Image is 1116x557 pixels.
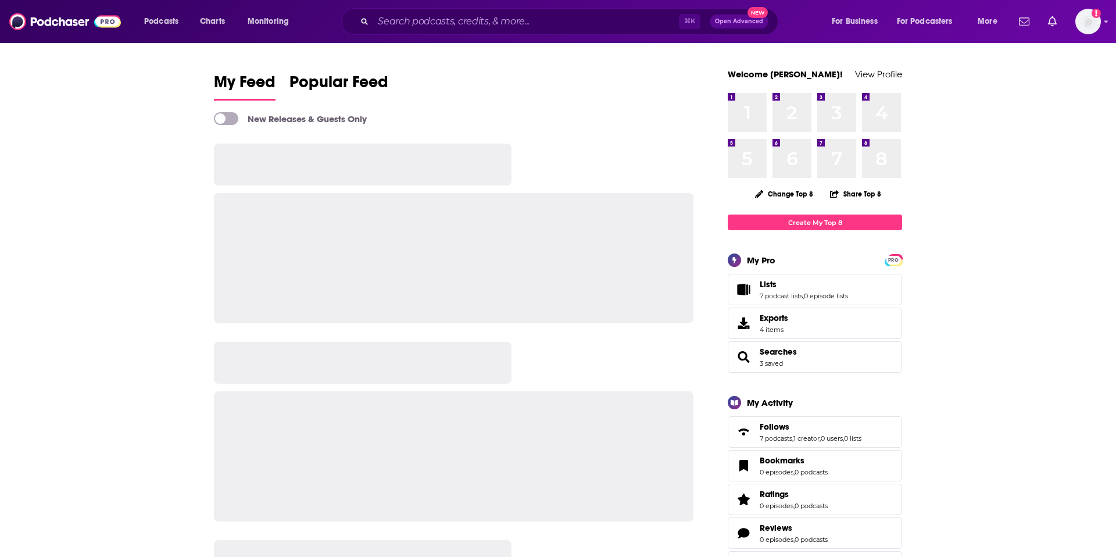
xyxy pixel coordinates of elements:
a: Searches [760,347,797,357]
span: Follows [760,422,789,432]
span: For Business [832,13,878,30]
span: , [843,434,844,442]
span: 4 items [760,326,788,334]
a: 1 creator [793,434,820,442]
span: , [793,502,795,510]
svg: Add a profile image [1092,9,1101,18]
div: Search podcasts, credits, & more... [352,8,789,35]
span: Logged in as ldigiovine [1075,9,1101,34]
span: Reviews [728,517,902,549]
a: PRO [886,255,900,264]
span: Follows [728,416,902,448]
a: 7 podcasts [760,434,792,442]
button: Share Top 8 [829,183,882,205]
a: Charts [192,12,232,31]
span: Exports [732,315,755,331]
a: Lists [760,279,848,290]
span: ⌘ K [679,14,700,29]
a: 3 saved [760,359,783,367]
a: 0 episodes [760,502,793,510]
span: More [978,13,997,30]
a: Show notifications dropdown [1014,12,1034,31]
a: New Releases & Guests Only [214,112,367,125]
a: 0 podcasts [795,468,828,476]
a: 0 episodes [760,468,793,476]
span: Lists [728,274,902,305]
a: 0 lists [844,434,861,442]
input: Search podcasts, credits, & more... [373,12,679,31]
span: New [747,7,768,18]
div: My Activity [747,397,793,408]
a: Ratings [732,491,755,508]
span: Charts [200,13,225,30]
a: Reviews [732,525,755,541]
span: Bookmarks [728,450,902,481]
a: Bookmarks [760,455,828,466]
span: Ratings [760,489,789,499]
a: 0 podcasts [795,502,828,510]
a: 0 episode lists [804,292,848,300]
a: 0 users [821,434,843,442]
span: Ratings [728,484,902,515]
button: open menu [889,12,970,31]
a: Show notifications dropdown [1043,12,1061,31]
button: open menu [824,12,892,31]
span: Monitoring [248,13,289,30]
span: , [793,535,795,544]
button: Change Top 8 [748,187,820,201]
span: Popular Feed [289,72,388,99]
span: Reviews [760,523,792,533]
span: For Podcasters [897,13,953,30]
span: , [820,434,821,442]
span: My Feed [214,72,276,99]
a: Welcome [PERSON_NAME]! [728,69,843,80]
button: open menu [970,12,1012,31]
a: Exports [728,308,902,339]
a: View Profile [855,69,902,80]
span: Bookmarks [760,455,804,466]
a: Follows [732,424,755,440]
a: Follows [760,422,861,432]
span: Lists [760,279,777,290]
a: Ratings [760,489,828,499]
a: Lists [732,281,755,298]
a: My Feed [214,72,276,101]
span: PRO [886,256,900,265]
a: Bookmarks [732,458,755,474]
span: , [792,434,793,442]
img: User Profile [1075,9,1101,34]
a: Searches [732,349,755,365]
a: 7 podcast lists [760,292,803,300]
span: Searches [728,341,902,373]
a: 0 episodes [760,535,793,544]
img: Podchaser - Follow, Share and Rate Podcasts [9,10,121,33]
div: My Pro [747,255,775,266]
button: Open AdvancedNew [710,15,768,28]
a: Popular Feed [289,72,388,101]
a: 0 podcasts [795,535,828,544]
span: Podcasts [144,13,178,30]
span: Open Advanced [715,19,763,24]
a: Reviews [760,523,828,533]
span: , [793,468,795,476]
span: , [803,292,804,300]
button: open menu [239,12,304,31]
span: Exports [760,313,788,323]
a: Create My Top 8 [728,215,902,230]
button: Show profile menu [1075,9,1101,34]
button: open menu [136,12,194,31]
